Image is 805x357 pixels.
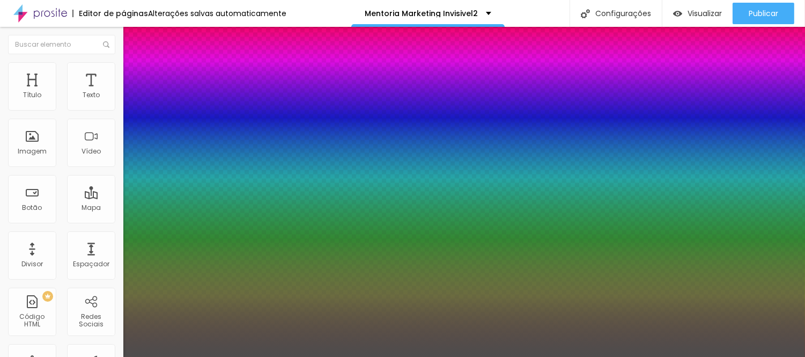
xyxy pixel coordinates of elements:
img: view-1.svg [673,9,682,18]
button: Publicar [733,3,794,24]
p: Mentoria Marketing Invisivel2 [365,10,478,17]
div: Redes Sociais [70,313,112,329]
input: Buscar elemento [8,35,115,54]
div: Vídeo [82,148,101,155]
div: Botão [23,204,42,212]
span: Publicar [749,9,778,18]
div: Título [23,91,41,99]
div: Texto [83,91,100,99]
img: Icone [581,9,590,18]
div: Alterações salvas automaticamente [148,10,286,17]
div: Imagem [18,148,47,155]
div: Editor de páginas [72,10,148,17]
span: Visualizar [688,9,722,18]
div: Mapa [82,204,101,212]
img: Icone [103,41,109,48]
div: Divisor [21,260,43,268]
div: Espaçador [73,260,109,268]
button: Visualizar [662,3,733,24]
div: Código HTML [11,313,53,329]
